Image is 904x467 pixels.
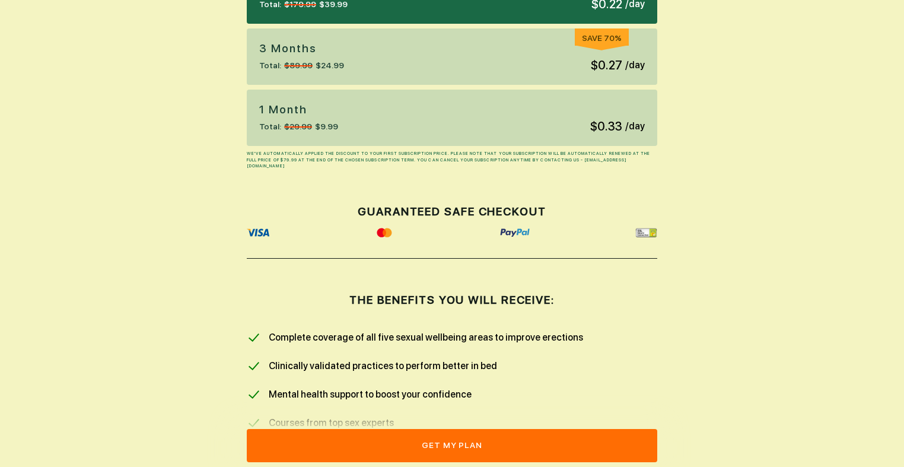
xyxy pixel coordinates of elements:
span: Total: [259,59,281,72]
p: 1 Month [259,102,338,117]
span: $89.99 [284,59,313,72]
span: $0.33 [590,117,622,135]
span: $24.99 [316,59,344,72]
img: ssl-secure [635,228,657,237]
span: Mental health support to boost your confidence [247,387,657,402]
span: $0.27 [591,56,622,74]
span: Clinically validated practices to perform better in bed [247,359,657,373]
img: icon [247,228,269,237]
h2: THE BENEFITS YOU WILL RECEIVE: [247,294,657,307]
span: / day [625,58,645,72]
p: 3 Months [259,41,344,56]
button: get my plan [247,429,657,462]
span: $9.99 [315,120,338,133]
span: Courses from top sex experts [247,416,657,430]
p: WE'VE AUTOMATICALLY APPLIED THE DISCOUNT TO YOUR FIRST SUBSCRIPTION PRICE. PLEASE NOTE THAT YOUR ... [247,151,657,170]
img: icon [374,228,394,237]
span: $29.99 [284,120,312,133]
img: icon [500,228,530,237]
h2: GUARANTEED SAFE CHECKOUT [247,205,657,219]
span: Save 70% [582,33,622,43]
span: / day [625,119,645,134]
span: Total: [259,120,281,133]
span: Complete coverage of all five sexual wellbeing areas to improve erections [247,331,657,345]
